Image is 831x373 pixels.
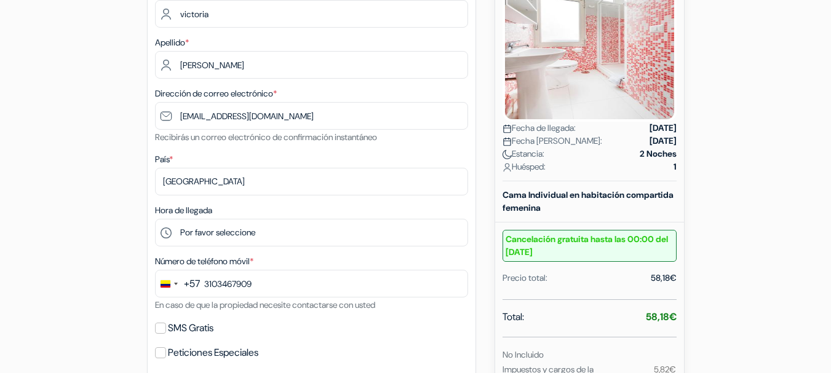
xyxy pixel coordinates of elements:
[503,135,602,147] span: Fecha [PERSON_NAME]:
[503,163,512,172] img: user_icon.svg
[503,230,677,262] small: Cancelación gratuita hasta las 00:00 del [DATE]
[155,204,212,217] label: Hora de llegada
[503,349,544,360] small: No Incluido
[503,122,576,135] span: Fecha de llegada:
[155,255,253,268] label: Número de teléfono móvil
[651,272,677,285] div: 58,18€
[503,272,547,285] div: Precio total:
[155,51,468,79] input: Introduzca el apellido
[155,87,277,100] label: Dirección de correo electrónico
[168,320,213,337] label: SMS Gratis
[503,147,544,160] span: Estancia:
[155,36,189,49] label: Apellido
[640,147,677,160] strong: 2 Noches
[646,310,677,323] strong: 58,18€
[503,124,512,133] img: calendar.svg
[155,102,468,130] input: Introduzca la dirección de correo electrónico
[650,122,677,135] strong: [DATE]
[184,277,200,291] div: +57
[503,160,546,173] span: Huésped:
[650,135,677,147] strong: [DATE]
[503,189,674,213] b: Cama Individual en habitación compartida femenina
[503,150,512,159] img: moon.svg
[674,160,677,173] strong: 1
[503,137,512,146] img: calendar.svg
[155,153,173,166] label: País
[155,299,375,310] small: En caso de que la propiedad necesite contactarse con usted
[156,270,200,297] button: Change country, selected Colombia (+57)
[155,132,377,143] small: Recibirás un correo electrónico de confirmación instantáneo
[503,310,524,324] span: Total:
[168,344,258,361] label: Peticiones Especiales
